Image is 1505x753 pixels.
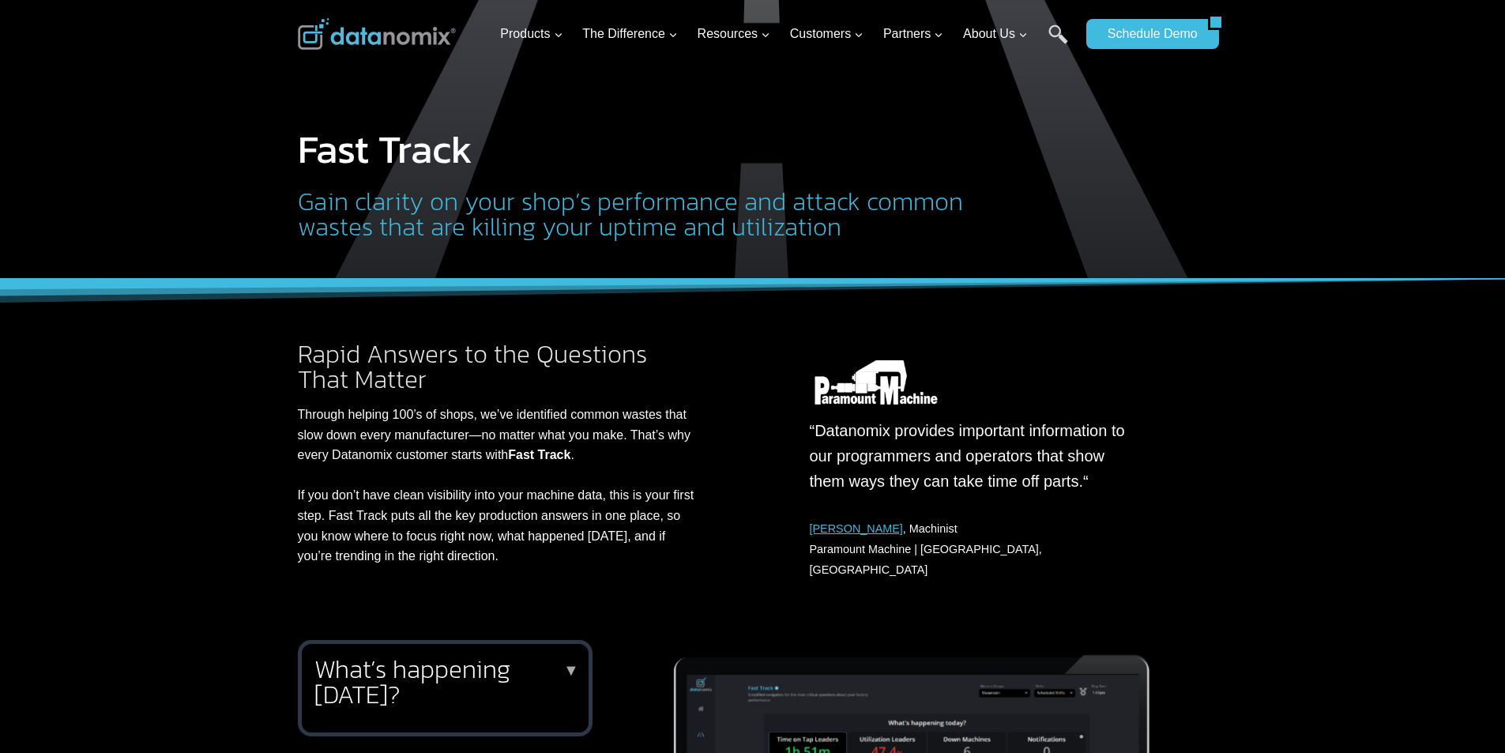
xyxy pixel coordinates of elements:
h2: Rapid Answers to the Questions That Matter [298,341,702,392]
span: Customers [790,24,863,44]
img: Datanomix Customer - Paramount Machine [803,360,949,405]
a: Schedule Demo [1086,19,1208,49]
span: Products [500,24,562,44]
img: Datanomix [298,18,456,50]
span: Partners [883,24,943,44]
nav: Primary Navigation [494,9,1078,60]
p: Paramount Machine | [GEOGRAPHIC_DATA], [GEOGRAPHIC_DATA] [810,519,1126,581]
p: Through helping 100’s of shops, we’ve identified common wastes that slow down every manufacturer—... [298,405,702,567]
h1: Fast Track [298,130,990,169]
strong: Fast Track [508,448,570,461]
a: Search [1048,24,1068,60]
span: The Difference [582,24,678,44]
h2: What’s happening [DATE]? [314,657,570,707]
p: ▼ [563,665,579,676]
span: , Machinist [810,522,958,535]
a: [PERSON_NAME] [810,522,903,535]
p: “Datanomix provides important information to our programmers and operators that show them ways th... [810,418,1126,494]
span: About Us [963,24,1028,44]
span: Resources [698,24,770,44]
h2: Gain clarity on your shop’s performance and attack common wastes that are killing your uptime and... [298,189,990,239]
